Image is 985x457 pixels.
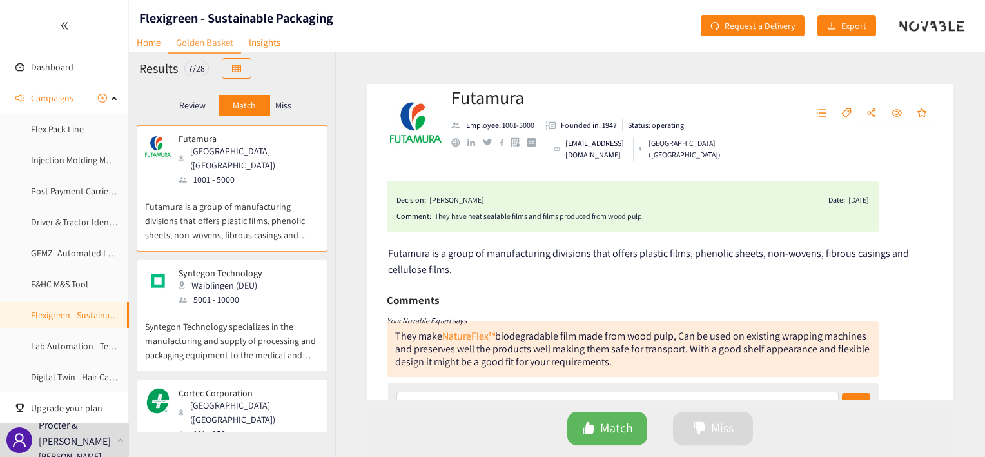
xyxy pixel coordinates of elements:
[139,9,333,27] h1: Flexigreen - Sustainable Packaging
[628,119,684,131] p: Status: operating
[31,123,84,135] a: Flex Pack Line
[390,97,442,148] img: Company Logo
[98,94,107,103] span: plus-circle
[434,210,869,223] div: They have heat sealable films and films produced from wood pulp.
[145,307,319,362] p: Syntegon Technology specializes in the manufacturing and supply of processing and packaging equip...
[582,421,595,436] span: like
[451,138,467,147] a: website
[179,388,310,398] p: Cortec Corporation
[623,119,684,131] li: Status
[848,194,869,207] div: [DATE]
[179,100,206,110] p: Review
[233,100,256,110] p: Match
[827,21,836,32] span: download
[31,85,73,111] span: Campaigns
[39,417,112,449] p: Procter & [PERSON_NAME]
[561,119,617,131] p: Founded in: 1947
[835,103,858,124] button: tag
[810,103,833,124] button: unordered-list
[179,144,318,172] div: [GEOGRAPHIC_DATA] ([GEOGRAPHIC_DATA])
[841,19,866,33] span: Export
[168,32,241,54] a: Golden Basket
[775,318,985,457] iframe: Chat Widget
[817,15,876,36] button: downloadExport
[31,340,166,352] a: Lab Automation - Test Sample Prep
[467,139,483,147] a: linkedin
[892,108,902,119] span: eye
[387,316,467,325] i: Your Novable Expert says
[828,194,845,207] span: Date:
[31,61,73,73] a: Dashboard
[275,100,291,110] p: Miss
[866,108,877,119] span: share-alt
[725,19,795,33] span: Request a Delivery
[139,59,178,77] h2: Results
[31,371,142,383] a: Digital Twin - Hair Care Bottle
[12,432,27,448] span: user
[241,32,288,52] a: Insights
[451,119,540,131] li: Employees
[31,216,142,228] a: Driver & Tractor Identification
[179,268,262,278] p: Syntegon Technology
[711,418,734,438] span: Miss
[701,15,805,36] button: redoRequest a Delivery
[145,134,171,159] img: Snapshot of the company's website
[15,94,24,103] span: sound
[673,412,753,445] button: dislikeMiss
[565,137,628,161] p: [EMAIL_ADDRESS][DOMAIN_NAME]
[429,194,484,207] div: [PERSON_NAME]
[15,403,24,412] span: trophy
[387,290,439,310] h6: Comments
[841,108,852,119] span: tag
[816,108,826,119] span: unordered-list
[179,278,270,292] div: Waiblingen (DEU)
[483,139,499,145] a: twitter
[179,134,310,144] p: Futamura
[184,61,209,76] div: 7 / 28
[442,329,495,343] a: NatureFlex™
[540,119,623,131] li: Founded in year
[31,247,134,259] a: GEMZ- Automated Loading
[451,85,708,110] h2: Futamura
[31,309,162,321] a: Flexigreen - Sustainable Packaging
[31,278,88,290] a: F&HC M&S Tool
[710,21,719,32] span: redo
[693,421,706,436] span: dislike
[639,137,724,161] div: [GEOGRAPHIC_DATA] ([GEOGRAPHIC_DATA])
[600,418,633,438] span: Match
[396,194,426,207] span: Decision:
[222,58,251,79] button: table
[31,395,119,421] span: Upgrade your plan
[179,292,270,307] div: 5001 - 10000
[567,412,647,445] button: likeMatch
[500,139,512,146] a: facebook
[60,21,69,30] span: double-left
[145,187,319,242] p: Futamura is a group of manufacturing divisions that offers plastic films, phenolic sheets, non-wo...
[466,119,534,131] p: Employee: 1001-5000
[885,103,908,124] button: eye
[31,154,123,166] a: Injection Molding Model
[179,398,318,427] div: [GEOGRAPHIC_DATA] ([GEOGRAPHIC_DATA])
[129,32,168,52] a: Home
[388,247,909,276] span: Futamura is a group of manufacturing divisions that offers plastic films, phenolic sheets, non-wo...
[179,172,318,187] div: 1001 - 5000
[527,138,543,147] a: crunchbase
[145,388,171,414] img: Snapshot of the company's website
[511,137,527,147] a: google maps
[917,108,927,119] span: star
[395,329,870,369] div: They make biodegradable film made from wood pulp, Can be used on existing wrapping machines and p...
[179,427,318,441] div: 101 - 250
[860,103,883,124] button: share-alt
[910,103,933,124] button: star
[145,268,171,294] img: Snapshot of the company's website
[396,210,431,223] span: Comment:
[232,64,241,74] span: table
[31,185,146,197] a: Post Payment Carrier Auditing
